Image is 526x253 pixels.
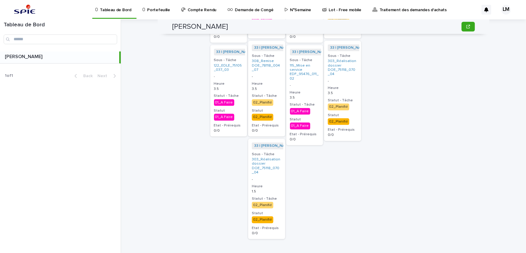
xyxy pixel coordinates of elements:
h3: Statut [214,108,244,113]
div: 01_A Faire [290,108,310,115]
div: 02_Planifié [252,114,273,120]
h3: Statut - Tâche [214,94,244,98]
p: - [290,83,320,87]
a: 33 | [PERSON_NAME] | 2025 [330,46,379,50]
h3: Heure [290,90,320,95]
a: 303_Réalisation dossier DOE_75118_070_04 [252,157,281,175]
a: 33 | [PERSON_NAME] | 2025 Sous - Tâche303_Réalisation dossier DOE_75118_070_04 -Heure1.5Statut - ... [248,139,285,239]
p: 3.5 [252,87,281,91]
h3: Statut - Tâche [328,98,357,103]
div: 02_Planifié [328,118,349,125]
a: 115_Mise en service EDF_95476_011_02 [290,64,320,81]
button: Back [70,73,95,79]
div: 02_Planifié [252,216,273,223]
a: 33 | [PERSON_NAME] | 2025 [254,46,303,50]
a: 33 | [PERSON_NAME] | 2025 Sous - Tâche308_Remise DOE_78118_004_07 -Heure3.5Statut - Tâche02_Plani... [248,41,285,137]
h3: Etat - Prérequis [290,132,320,137]
div: 01_A Faire [214,114,234,120]
span: Next [97,74,111,78]
p: 3.5 [290,96,320,100]
p: - [328,79,357,83]
div: 01_A Faire [214,99,234,106]
h1: Tableau de Bord [4,22,117,28]
img: svstPd6MQfCT1uX1QGkG [12,4,37,16]
a: 308_Remise DOE_78118_004_07 [252,59,281,72]
div: 02_Planifié [252,99,273,106]
button: Next [95,73,121,79]
a: 33 | [PERSON_NAME] | 2025 Sous - Tâche303_Réalisation dossier DOE_75118_070_04 -Heure3.5Statut - ... [324,41,361,141]
div: LM [501,5,511,15]
h3: Statut [252,108,281,113]
p: 0/0 [252,129,281,133]
h3: Statut [252,211,281,216]
div: 02_Planifié [252,202,273,209]
span: Back [80,74,93,78]
p: 1.5 [252,189,281,194]
p: 3.5 [214,87,244,91]
h3: Sous - Tâche [252,54,281,58]
p: 0/0 [290,35,320,39]
a: 33 | [PERSON_NAME] | 2025 Sous - Tâche115_Mise en service EDF_95476_011_02 -Heure3.5Statut - Tâch... [286,45,323,145]
p: - [252,177,281,182]
h3: Sous - Tâche [214,58,244,63]
p: 3.5 [328,91,357,95]
h3: Heure [328,86,357,90]
p: 0/0 [252,231,281,235]
h3: Statut [290,117,320,122]
a: 33 | [PERSON_NAME] | 2025 [292,50,341,54]
h3: Etat - Prérequis [252,226,281,231]
h3: Heure [252,184,281,189]
a: 33 | [PERSON_NAME] | 2025 [216,50,265,54]
a: 303_Réalisation dossier DOE_75118_070_04 [328,59,357,77]
h3: Etat - Prérequis [252,123,281,128]
h3: Sous - Tâche [252,152,281,157]
a: 33 | [PERSON_NAME] | 2025 [254,144,303,148]
h3: Statut - Tâche [290,102,320,107]
p: 0/0 [214,35,244,39]
h3: Etat - Prérequis [214,123,244,128]
p: 0/0 [290,137,320,142]
h3: Statut [328,113,357,118]
h3: Statut - Tâche [252,94,281,98]
h3: Statut - Tâche [252,196,281,201]
p: - [252,74,281,79]
h2: [PERSON_NAME] [172,22,228,31]
p: [PERSON_NAME] [5,53,44,60]
h3: Heure [214,81,244,86]
h3: Sous - Tâche [290,58,320,63]
h3: Heure [252,81,281,86]
div: 01_A Faire [290,123,310,129]
h3: Sous - Tâche [328,54,357,58]
p: - [214,74,244,79]
p: 0/0 [328,133,357,137]
p: 0/0 [214,129,244,133]
h3: Etat - Prérequis [328,127,357,132]
div: 02_Planifié [328,103,349,110]
input: Search [4,34,117,44]
a: 122_EDLE_75105_037_03 [214,64,244,72]
a: 33 | [PERSON_NAME] | 2025 Sous - Tâche122_EDLE_75105_037_03 -Heure3.5Statut - Tâche01_A FaireStat... [210,45,247,136]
